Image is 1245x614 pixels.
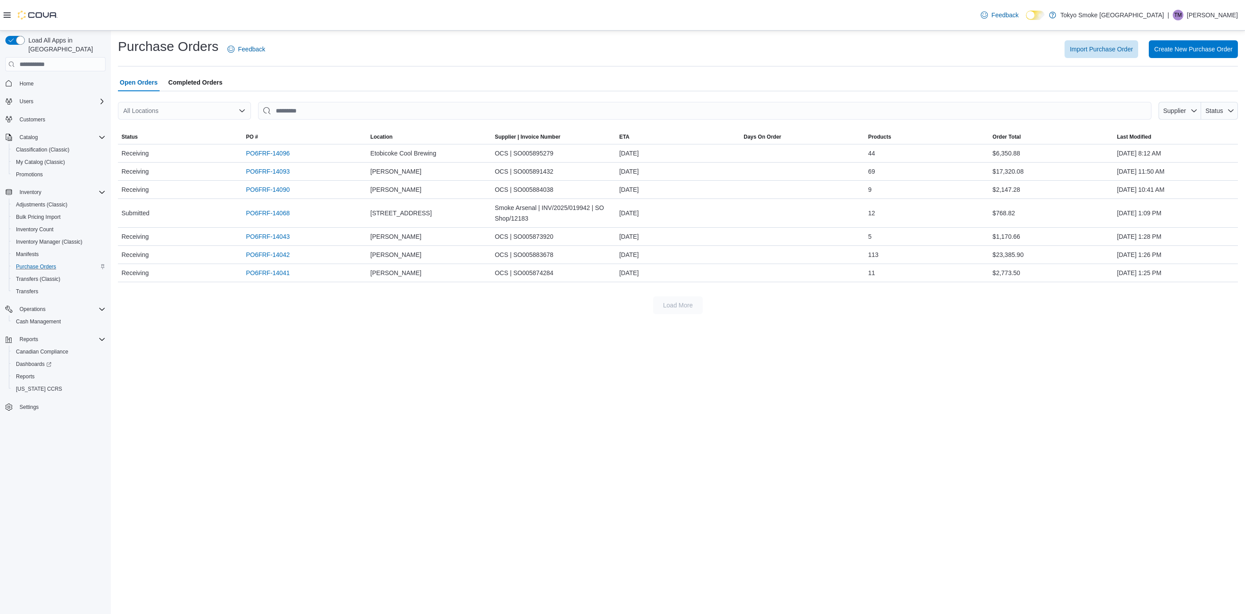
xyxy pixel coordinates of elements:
div: [DATE] [616,163,740,180]
span: Last Modified [1117,133,1151,140]
span: [PERSON_NAME] [370,268,421,278]
button: PO # [243,130,367,144]
span: [PERSON_NAME] [370,184,421,195]
span: Order Total [993,133,1021,140]
a: PO6FRF-14041 [246,268,290,278]
span: Receiving [121,148,149,159]
span: Inventory Manager (Classic) [16,238,82,245]
button: Reports [9,370,109,383]
button: Promotions [9,168,109,181]
span: Completed Orders [168,74,223,91]
span: Submitted [121,208,149,218]
span: Etobicoke Cool Brewing [370,148,436,159]
span: Adjustments (Classic) [16,201,67,208]
span: Products [868,133,891,140]
a: Reports [12,371,38,382]
button: Status [118,130,243,144]
a: Transfers [12,286,42,297]
span: 9 [868,184,872,195]
button: Operations [2,303,109,315]
button: Days On Order [740,130,865,144]
button: Load More [653,296,703,314]
span: Receiving [121,231,149,242]
a: Dashboards [12,359,55,369]
span: Receiving [121,268,149,278]
div: [DATE] [616,181,740,198]
button: Bulk Pricing Import [9,211,109,223]
div: [DATE] 1:26 PM [1113,246,1238,264]
div: [DATE] [616,264,740,282]
span: Manifests [16,251,39,258]
div: [DATE] [616,144,740,162]
span: Days On Order [744,133,781,140]
span: Home [20,80,34,87]
span: Inventory Count [16,226,54,233]
span: Reports [16,334,106,345]
span: Cash Management [16,318,61,325]
button: Reports [2,333,109,346]
div: [DATE] 8:12 AM [1113,144,1238,162]
button: Order Total [989,130,1114,144]
div: Location [370,133,392,140]
a: Feedback [224,40,269,58]
button: Status [1201,102,1238,120]
span: Receiving [121,184,149,195]
div: [DATE] 11:50 AM [1113,163,1238,180]
a: Bulk Pricing Import [12,212,64,222]
span: ETA [619,133,630,140]
div: $2,773.50 [989,264,1114,282]
p: [PERSON_NAME] [1187,10,1238,20]
span: Catalog [20,134,38,141]
span: Reports [20,336,38,343]
div: $23,385.90 [989,246,1114,264]
div: OCS | SO005884038 [491,181,616,198]
button: Canadian Compliance [9,346,109,358]
span: Dashboards [12,359,106,369]
span: Promotions [16,171,43,178]
span: [PERSON_NAME] [370,166,421,177]
a: Adjustments (Classic) [12,199,71,210]
span: 12 [868,208,875,218]
button: Catalog [2,131,109,144]
span: Purchase Orders [16,263,56,270]
span: [PERSON_NAME] [370,249,421,260]
span: Canadian Compliance [16,348,68,355]
button: Classification (Classic) [9,144,109,156]
span: Operations [20,306,46,313]
button: Cash Management [9,315,109,328]
span: Settings [16,401,106,412]
div: $1,170.66 [989,228,1114,245]
span: Classification (Classic) [16,146,70,153]
button: Manifests [9,248,109,260]
span: My Catalog (Classic) [16,159,65,166]
div: [DATE] 10:41 AM [1113,181,1238,198]
button: Inventory [2,186,109,198]
span: Classification (Classic) [12,144,106,155]
span: Feedback [991,11,1018,19]
div: Taylor Murphy [1173,10,1183,20]
span: Bulk Pricing Import [12,212,106,222]
button: Users [2,95,109,108]
div: [DATE] [616,204,740,222]
a: Canadian Compliance [12,346,72,357]
span: My Catalog (Classic) [12,157,106,167]
a: PO6FRF-14090 [246,184,290,195]
button: Reports [16,334,42,345]
button: ETA [616,130,740,144]
span: Load More [663,301,693,310]
span: Operations [16,304,106,315]
span: Open Orders [120,74,158,91]
span: 69 [868,166,875,177]
button: Home [2,77,109,89]
span: [STREET_ADDRESS] [370,208,431,218]
span: Transfers (Classic) [16,276,60,283]
div: [DATE] [616,228,740,245]
button: Location [367,130,491,144]
span: Import Purchase Order [1070,45,1133,54]
span: PO # [246,133,258,140]
button: Customers [2,113,109,126]
button: Supplier [1159,102,1201,120]
a: Promotions [12,169,47,180]
span: Customers [16,114,106,125]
